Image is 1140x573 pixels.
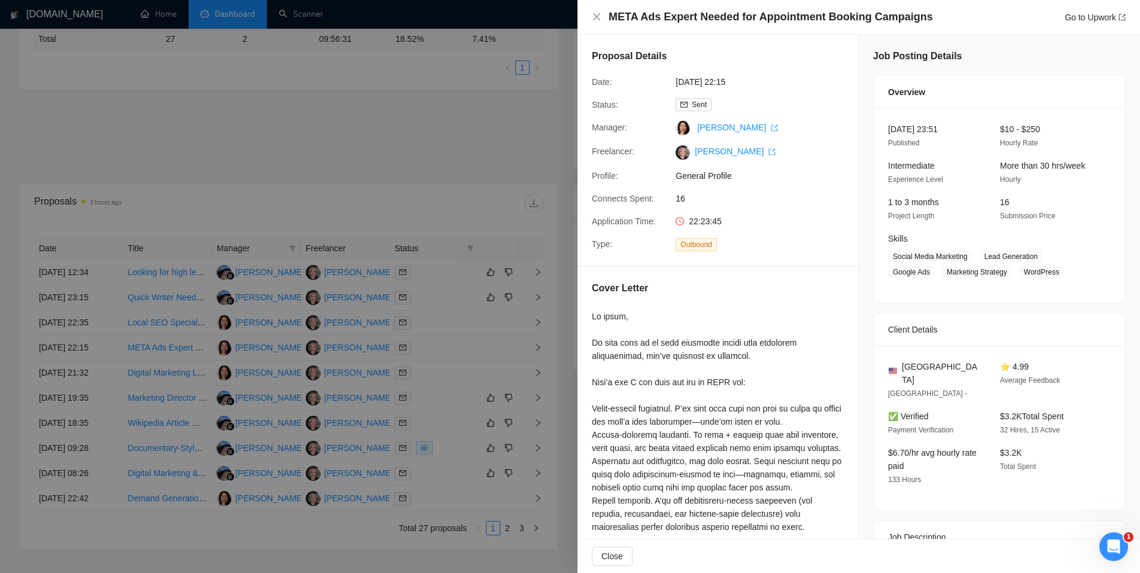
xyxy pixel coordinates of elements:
span: 16 [1000,197,1010,207]
span: $10 - $250 [1000,124,1040,134]
span: General Profile [676,169,855,182]
span: 1 to 3 months [888,197,939,207]
span: [GEOGRAPHIC_DATA] [902,360,981,386]
span: [DATE] 22:15 [676,75,855,89]
span: Average Feedback [1000,376,1060,385]
span: Google Ads [888,266,935,279]
span: 1 [1124,532,1133,542]
span: Connects Spent: [592,194,654,203]
span: Lead Generation [980,250,1042,263]
span: mail [680,101,688,108]
span: Type: [592,239,612,249]
span: Experience Level [888,175,943,184]
img: 🇺🇸 [889,367,897,375]
span: Application Time: [592,217,656,226]
span: Profile: [592,171,618,181]
span: Sent [692,100,707,109]
span: Published [888,139,920,147]
span: Marketing Strategy [942,266,1012,279]
span: 32 Hires, 15 Active [1000,426,1060,434]
span: Project Length [888,212,934,220]
span: WordPress [1019,266,1064,279]
span: ✅ Verified [888,412,929,421]
div: Job Description [888,521,1111,553]
span: Status: [592,100,618,109]
h5: Cover Letter [592,281,648,295]
span: Submission Price [1000,212,1056,220]
span: export [771,124,778,132]
h5: Job Posting Details [873,49,962,63]
span: Outbound [676,238,717,251]
span: ⭐ 4.99 [1000,362,1029,371]
span: export [768,148,776,156]
span: clock-circle [676,217,684,225]
h4: META Ads Expert Needed for Appointment Booking Campaigns [609,10,933,25]
span: Hourly [1000,175,1021,184]
button: Close [592,547,633,566]
span: Freelancer: [592,147,634,156]
span: Hourly Rate [1000,139,1038,147]
span: More than 30 hrs/week [1000,161,1085,170]
span: $3.2K [1000,448,1022,458]
span: Intermediate [888,161,935,170]
span: 133 Hours [888,476,921,484]
a: Go to Upworkexport [1065,13,1126,22]
iframe: Intercom live chat [1099,532,1128,561]
span: Date: [592,77,612,87]
a: [PERSON_NAME] export [697,123,778,132]
h5: Proposal Details [592,49,667,63]
span: Overview [888,86,925,99]
span: export [1118,14,1126,21]
span: [DATE] 23:51 [888,124,938,134]
span: Payment Verification [888,426,953,434]
span: [GEOGRAPHIC_DATA] - [888,389,967,398]
span: Total Spent [1000,462,1036,471]
span: Close [601,550,623,563]
span: close [592,12,601,22]
span: $3.2K Total Spent [1000,412,1064,421]
span: 16 [676,192,855,205]
span: $6.70/hr avg hourly rate paid [888,448,977,471]
div: Client Details [888,313,1111,346]
a: [PERSON_NAME] export [695,147,776,156]
span: 22:23:45 [689,217,722,226]
span: Social Media Marketing [888,250,972,263]
span: Skills [888,234,908,243]
img: c1tKGTSGmpVqTrUI9oZdjUSP4tZ-xksWB6Cspy1V1gFvpCVyWfmZPb48iagdmaAyxn [676,145,690,160]
span: Manager: [592,123,627,132]
button: Close [592,12,601,22]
